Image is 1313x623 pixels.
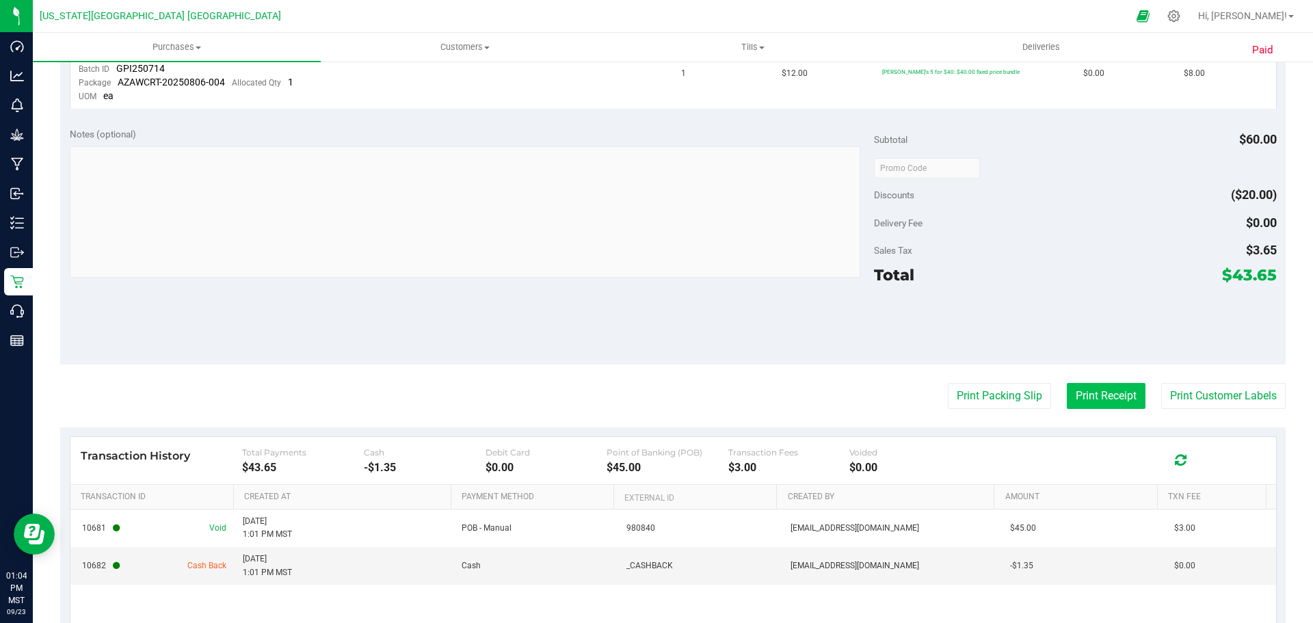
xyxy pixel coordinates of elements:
span: Delivery Fee [874,217,923,228]
span: UOM [79,92,96,101]
span: Deliveries [1004,41,1078,53]
span: [EMAIL_ADDRESS][DOMAIN_NAME] [791,559,919,572]
span: Paid [1252,42,1273,58]
span: $43.65 [1222,265,1277,284]
span: Cash [462,559,481,572]
span: POB - Manual [462,522,512,535]
button: Print Receipt [1067,383,1145,409]
span: $3.00 [1174,522,1195,535]
span: Notes (optional) [70,129,136,140]
span: $8.00 [1184,67,1205,80]
div: Debit Card [486,447,607,458]
span: $0.00 [1083,67,1104,80]
span: 1 [288,77,293,88]
div: $45.00 [607,461,728,474]
inline-svg: Inventory [10,216,24,230]
span: Open Ecommerce Menu [1128,3,1158,29]
th: External ID [613,485,776,509]
button: Print Customer Labels [1161,383,1286,409]
iframe: Resource center [14,514,55,555]
a: Customers [321,33,609,62]
span: [DATE] 1:01 PM MST [243,515,292,541]
inline-svg: Reports [10,334,24,347]
span: Package [79,78,111,88]
span: 980840 [626,522,655,535]
inline-svg: Outbound [10,246,24,259]
div: -$1.35 [364,461,486,474]
span: _CASHBACK [626,559,673,572]
span: $12.00 [782,67,808,80]
inline-svg: Manufacturing [10,157,24,171]
div: Transaction Fees [728,447,850,458]
a: Deliveries [897,33,1185,62]
span: ($20.00) [1231,187,1277,202]
inline-svg: Inbound [10,187,24,200]
span: Purchases [33,41,321,53]
span: Discounts [874,183,914,207]
div: Cash [364,447,486,458]
inline-svg: Analytics [10,69,24,83]
span: [EMAIL_ADDRESS][DOMAIN_NAME] [791,522,919,535]
span: Total [874,265,914,284]
a: Txn Fee [1168,492,1260,503]
span: $0.00 [1246,215,1277,230]
div: $0.00 [849,461,971,474]
div: $0.00 [486,461,607,474]
span: Subtotal [874,134,907,145]
span: $0.00 [1174,559,1195,572]
span: $60.00 [1239,132,1277,146]
span: -$1.35 [1010,559,1033,572]
span: [US_STATE][GEOGRAPHIC_DATA] [GEOGRAPHIC_DATA] [40,10,281,22]
span: Batch ID [79,64,109,74]
div: Voided [849,447,971,458]
span: [PERSON_NAME]'s 5 for $40: $40.00 fixed price bundle [882,68,1020,75]
span: Sales Tax [874,245,912,256]
a: Payment Method [462,492,609,503]
p: 09/23 [6,607,27,617]
span: $45.00 [1010,522,1036,535]
div: $43.65 [242,461,364,474]
a: Created By [788,492,989,503]
span: 10681 [82,522,120,535]
div: Manage settings [1165,10,1182,23]
a: Amount [1005,492,1152,503]
a: Transaction ID [81,492,228,503]
span: Void [209,522,226,535]
div: Point of Banking (POB) [607,447,728,458]
button: Print Packing Slip [948,383,1051,409]
a: Purchases [33,33,321,62]
span: ea [103,90,114,101]
input: Promo Code [874,158,980,178]
p: 01:04 PM MST [6,570,27,607]
span: Tills [609,41,896,53]
span: AZAWCRT-20250806-004 [118,77,225,88]
div: $3.00 [728,461,850,474]
span: $3.65 [1246,243,1277,257]
span: [DATE] 1:01 PM MST [243,553,292,579]
span: Hi, [PERSON_NAME]! [1198,10,1287,21]
inline-svg: Retail [10,275,24,289]
inline-svg: Call Center [10,304,24,318]
inline-svg: Grow [10,128,24,142]
a: Created At [244,492,445,503]
span: Allocated Qty [232,78,281,88]
span: GPI250714 [116,63,165,74]
span: 1 [681,67,686,80]
a: Tills [609,33,897,62]
inline-svg: Monitoring [10,98,24,112]
div: Total Payments [242,447,364,458]
span: 10682 [82,559,120,572]
span: Customers [321,41,608,53]
inline-svg: Dashboard [10,40,24,53]
span: Cash Back [187,559,226,572]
